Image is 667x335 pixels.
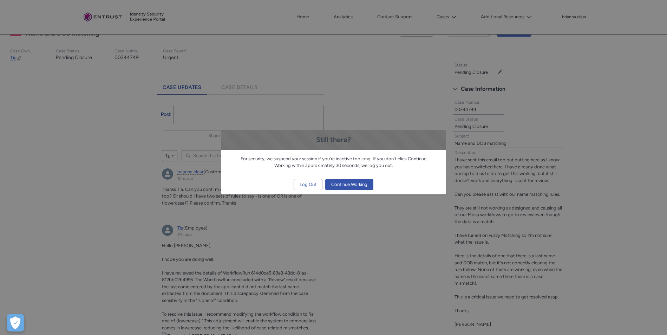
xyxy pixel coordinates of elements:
button: Continue Working [325,179,373,190]
button: Log Out [294,179,322,190]
span: For security, we suspend your session if you're inactive too long. If you don't click Continue Wo... [241,156,426,168]
span: Still there? [316,135,351,144]
img: 068So00000NV6FI [10,109,17,116]
button: Open Preferences [7,314,24,331]
span: Continue Working [331,179,367,190]
img: 068So00000NV6FK [31,109,38,116]
div: Cookie Preferences [7,314,24,331]
span: Log Out [300,179,316,190]
img: 068So00000NV6FJ [20,109,27,116]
